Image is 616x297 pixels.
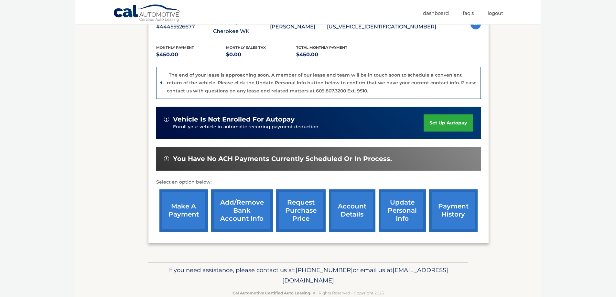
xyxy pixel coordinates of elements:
[226,50,296,59] p: $0.00
[156,178,481,186] p: Select an option below:
[463,8,474,18] a: FAQ's
[429,189,478,232] a: payment history
[113,4,181,23] a: Cal Automotive
[164,117,169,122] img: alert-white.svg
[164,156,169,161] img: alert-white.svg
[488,8,503,18] a: Logout
[270,22,327,31] p: [PERSON_NAME]
[379,189,426,232] a: update personal info
[296,50,366,59] p: $450.00
[327,22,436,31] p: [US_VEHICLE_IDENTIFICATION_NUMBER]
[156,45,194,50] span: Monthly Payment
[424,114,473,132] a: set up autopay
[152,265,464,286] p: If you need assistance, please contact us at: or email us at
[167,72,477,94] p: The end of your lease is approaching soon. A member of our lease end team will be in touch soon t...
[296,266,353,274] span: [PHONE_NUMBER]
[226,45,266,50] span: Monthly sales Tax
[173,155,392,163] span: You have no ACH payments currently scheduled or in process.
[329,189,375,232] a: account details
[276,189,326,232] a: request purchase price
[296,45,347,50] span: Total Monthly Payment
[232,291,310,295] strong: Cal Automotive Certified Auto Leasing
[423,8,449,18] a: Dashboard
[152,290,464,296] p: - All Rights Reserved - Copyright 2025
[213,18,270,36] p: 2022 Jeep Grand Cherokee WK
[156,50,226,59] p: $450.00
[159,189,208,232] a: make a payment
[173,123,424,131] p: Enroll your vehicle in automatic recurring payment deduction.
[211,189,273,232] a: Add/Remove bank account info
[156,22,213,31] p: #44455526677
[173,115,295,123] span: vehicle is not enrolled for autopay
